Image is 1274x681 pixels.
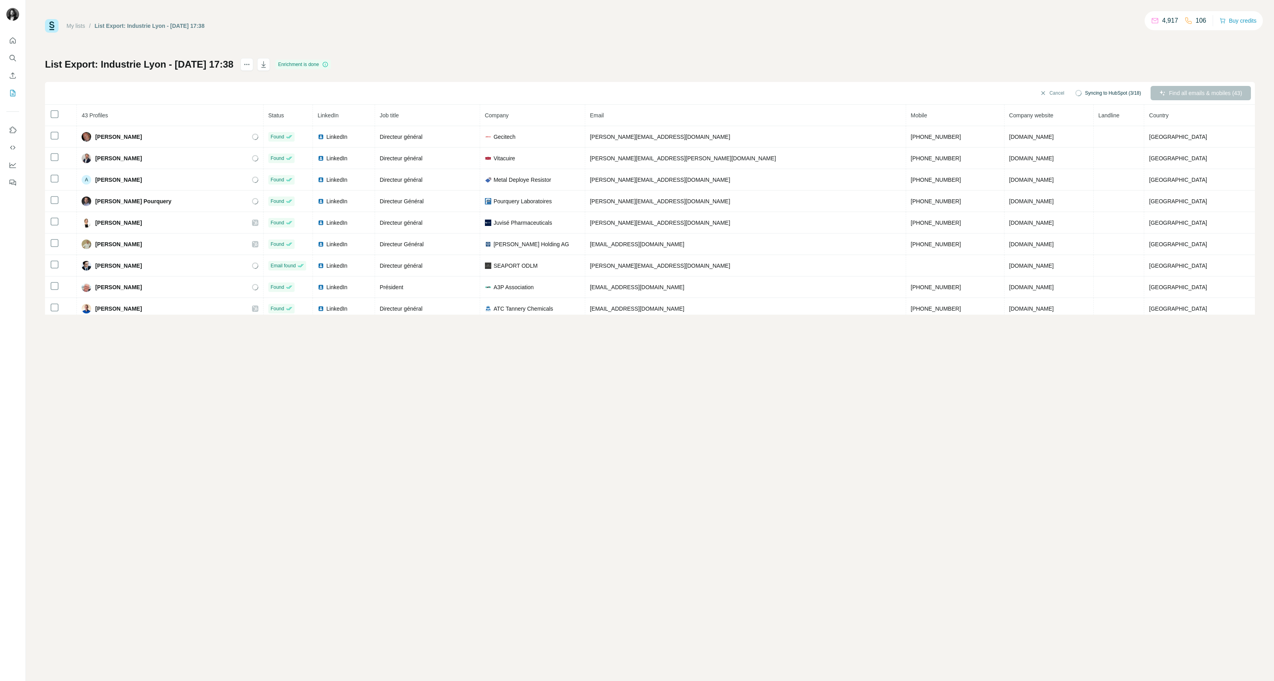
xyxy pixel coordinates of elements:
[82,218,91,228] img: Avatar
[494,133,516,141] span: Gecitech
[326,133,348,141] span: LinkedIn
[1149,155,1207,161] span: [GEOGRAPHIC_DATA]
[95,22,205,30] div: List Export: Industrie Lyon - [DATE] 17:38
[326,262,348,270] span: LinkedIn
[590,220,730,226] span: [PERSON_NAME][EMAIL_ADDRESS][DOMAIN_NAME]
[485,241,491,247] img: company-logo
[380,241,424,247] span: Directeur Général
[1219,15,1256,26] button: Buy credits
[485,305,491,312] img: company-logo
[1009,198,1054,204] span: [DOMAIN_NAME]
[380,284,403,290] span: Président
[82,132,91,142] img: Avatar
[494,262,538,270] span: SEAPORT ODLM
[1149,134,1207,140] span: [GEOGRAPHIC_DATA]
[318,263,324,269] img: LinkedIn logo
[1009,112,1053,119] span: Company website
[380,134,422,140] span: Directeur général
[485,284,491,290] img: company-logo
[1009,177,1054,183] span: [DOMAIN_NAME]
[485,198,491,204] img: company-logo
[95,176,142,184] span: [PERSON_NAME]
[95,133,142,141] span: [PERSON_NAME]
[326,154,348,162] span: LinkedIn
[494,154,515,162] span: Vitacuire
[590,263,730,269] span: [PERSON_NAME][EMAIL_ADDRESS][DOMAIN_NAME]
[380,263,422,269] span: Directeur général
[82,112,108,119] span: 43 Profiles
[271,305,284,312] span: Found
[911,241,961,247] span: [PHONE_NUMBER]
[271,176,284,183] span: Found
[380,177,422,183] span: Directeur général
[45,58,233,71] h1: List Export: Industrie Lyon - [DATE] 17:38
[318,155,324,161] img: LinkedIn logo
[6,8,19,21] img: Avatar
[271,133,284,140] span: Found
[380,198,424,204] span: Directeur Général
[326,305,348,313] span: LinkedIn
[911,112,927,119] span: Mobile
[494,197,552,205] span: Pourquery Laboratoires
[1009,241,1054,247] span: [DOMAIN_NAME]
[326,176,348,184] span: LinkedIn
[1085,90,1141,97] span: Syncing to HubSpot (3/18)
[276,60,331,69] div: Enrichment is done
[318,220,324,226] img: LinkedIn logo
[326,283,348,291] span: LinkedIn
[271,284,284,291] span: Found
[494,176,551,184] span: Metal Deploye Resistor
[82,282,91,292] img: Avatar
[485,220,491,226] img: company-logo
[6,158,19,172] button: Dashboard
[485,177,491,183] img: company-logo
[82,261,91,270] img: Avatar
[1162,16,1178,25] p: 4,917
[82,239,91,249] img: Avatar
[494,219,552,227] span: Juvisé Pharmaceuticals
[590,155,776,161] span: [PERSON_NAME][EMAIL_ADDRESS][PERSON_NAME][DOMAIN_NAME]
[6,175,19,190] button: Feedback
[6,123,19,137] button: Use Surfe on LinkedIn
[95,154,142,162] span: [PERSON_NAME]
[271,262,296,269] span: Email found
[1009,284,1054,290] span: [DOMAIN_NAME]
[1149,305,1207,312] span: [GEOGRAPHIC_DATA]
[590,112,604,119] span: Email
[911,177,961,183] span: [PHONE_NUMBER]
[1149,198,1207,204] span: [GEOGRAPHIC_DATA]
[1009,305,1054,312] span: [DOMAIN_NAME]
[1009,263,1054,269] span: [DOMAIN_NAME]
[590,134,730,140] span: [PERSON_NAME][EMAIL_ADDRESS][DOMAIN_NAME]
[590,284,684,290] span: [EMAIL_ADDRESS][DOMAIN_NAME]
[911,198,961,204] span: [PHONE_NUMBER]
[485,155,491,161] img: company-logo
[1149,112,1168,119] span: Country
[1098,112,1120,119] span: Landline
[95,219,142,227] span: [PERSON_NAME]
[318,198,324,204] img: LinkedIn logo
[1009,134,1054,140] span: [DOMAIN_NAME]
[494,283,534,291] span: A3P Association
[380,112,399,119] span: Job title
[6,86,19,100] button: My lists
[6,51,19,65] button: Search
[268,112,284,119] span: Status
[485,112,509,119] span: Company
[95,283,142,291] span: [PERSON_NAME]
[318,134,324,140] img: LinkedIn logo
[590,177,730,183] span: [PERSON_NAME][EMAIL_ADDRESS][DOMAIN_NAME]
[82,304,91,313] img: Avatar
[82,154,91,163] img: Avatar
[494,240,569,248] span: [PERSON_NAME] Holding AG
[271,155,284,162] span: Found
[1009,220,1054,226] span: [DOMAIN_NAME]
[1149,241,1207,247] span: [GEOGRAPHIC_DATA]
[485,134,491,140] img: company-logo
[95,197,171,205] span: [PERSON_NAME] Pourquery
[326,197,348,205] span: LinkedIn
[380,155,422,161] span: Directeur général
[380,305,422,312] span: Directeur général
[494,305,553,313] span: ATC Tannery Chemicals
[95,305,142,313] span: [PERSON_NAME]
